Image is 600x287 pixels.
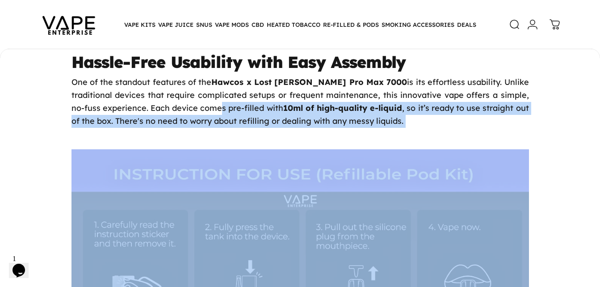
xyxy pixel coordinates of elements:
[71,52,406,72] strong: Hassle-Free Usability with Easy Assembly
[322,15,380,34] summary: RE-FILLED & PODS
[71,103,529,126] span: , so it’s ready to use straight out of the box. There's no need to worry about refilling or deali...
[123,15,157,34] summary: VAPE KITS
[283,103,403,113] strong: 10ml of high-quality e-liquid
[265,15,322,34] summary: HEATED TOBACCO
[29,4,109,46] img: Vape Enterprise
[214,15,250,34] summary: VAPE MODS
[71,77,529,113] span: is its effortless usability. Unlike traditional devices that require complicated setups or freque...
[211,77,407,87] strong: Hawcos x Lost [PERSON_NAME] Pro Max 7000
[545,15,565,34] a: 0 items
[123,15,478,34] nav: Primary
[157,15,195,34] summary: VAPE JUICE
[250,15,265,34] summary: CBD
[380,15,456,34] summary: SMOKING ACCESSORIES
[456,15,478,34] a: DEALS
[9,251,38,278] iframe: chat widget
[195,15,214,34] summary: SNUS
[71,77,212,87] span: One of the standout features of the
